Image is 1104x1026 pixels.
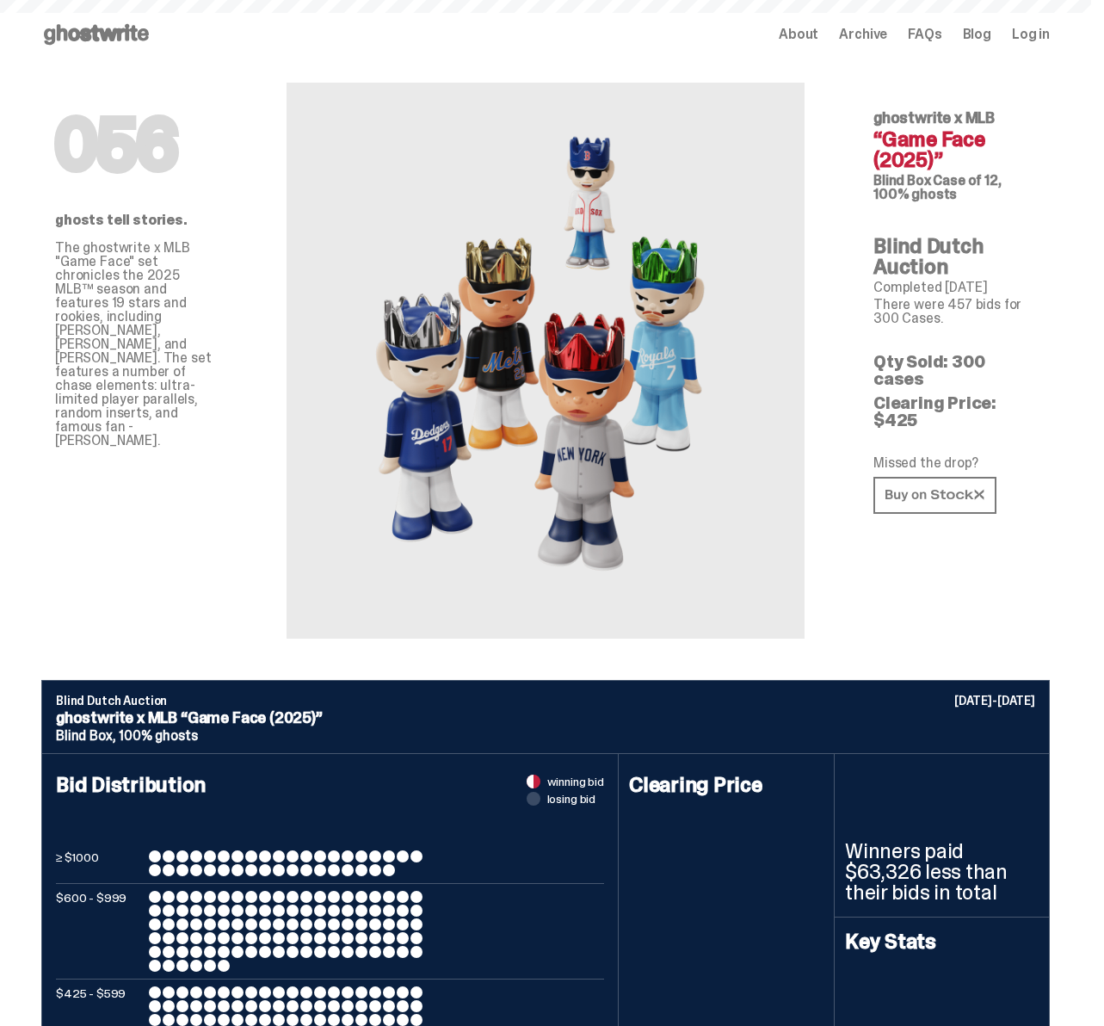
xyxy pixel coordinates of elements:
[629,775,823,795] h4: Clearing Price
[56,775,604,850] h4: Bid Distribution
[56,726,115,745] span: Blind Box,
[954,695,1035,707] p: [DATE]-[DATE]
[56,710,1035,726] p: ghostwrite x MLB “Game Face (2025)”
[55,110,218,179] h1: 056
[56,850,142,876] p: ≥ $1000
[873,298,1036,325] p: There were 457 bids for 300 Cases.
[873,353,1036,387] p: Qty Sold: 300 cases
[356,124,735,597] img: MLB&ldquo;Game Face (2025)&rdquo;
[873,171,1002,203] span: Case of 12, 100% ghosts
[56,891,142,972] p: $600 - $999
[845,841,1039,903] p: Winners paid $63,326 less than their bids in total
[845,931,1039,952] h4: Key Stats
[873,129,1036,170] h4: “Game Face (2025)”
[55,241,218,448] p: The ghostwrite x MLB "Game Face" set chronicles the 2025 MLB™ season and features 19 stars and ro...
[873,394,1036,429] p: Clearing Price: $425
[547,793,596,805] span: losing bid
[56,695,1035,707] p: Blind Dutch Auction
[873,108,995,128] span: ghostwrite x MLB
[873,281,1036,294] p: Completed [DATE]
[55,213,218,227] p: ghosts tell stories.
[873,456,1036,470] p: Missed the drop?
[873,171,931,189] span: Blind Box
[547,776,604,788] span: winning bid
[779,28,818,41] a: About
[119,726,197,745] span: 100% ghosts
[908,28,941,41] a: FAQs
[839,28,887,41] a: Archive
[873,236,1036,277] h4: Blind Dutch Auction
[1012,28,1050,41] a: Log in
[963,28,991,41] a: Blog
